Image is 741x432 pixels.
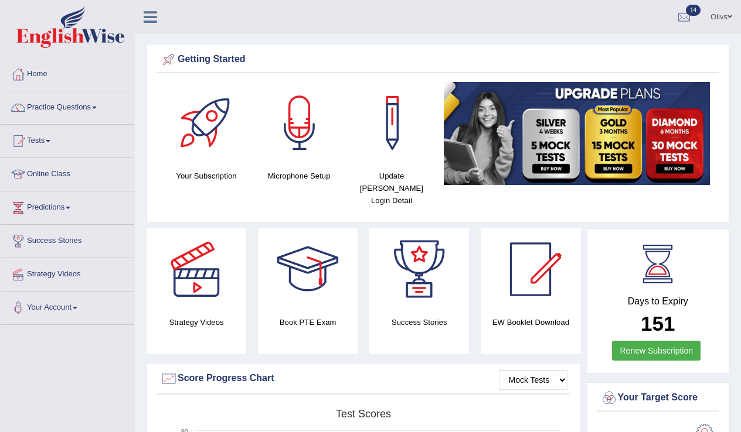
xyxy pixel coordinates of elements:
[481,316,580,328] h4: EW Booklet Download
[1,292,134,321] a: Your Account
[444,82,710,185] img: small5.jpg
[166,170,247,182] h4: Your Subscription
[641,312,675,335] b: 151
[369,316,469,328] h4: Success Stories
[259,170,339,182] h4: Microphone Setup
[1,225,134,254] a: Success Stories
[147,316,246,328] h4: Strategy Videos
[686,5,701,16] span: 14
[1,58,134,87] a: Home
[1,191,134,221] a: Predictions
[160,370,567,388] div: Score Progress Chart
[612,341,701,361] a: Renew Subscription
[1,258,134,287] a: Strategy Videos
[600,389,716,407] div: Your Target Score
[258,316,358,328] h4: Book PTE Exam
[1,125,134,154] a: Tests
[1,158,134,187] a: Online Class
[336,408,391,420] tspan: Test scores
[351,170,432,207] h4: Update [PERSON_NAME] Login Detail
[1,91,134,121] a: Practice Questions
[600,296,716,307] h4: Days to Expiry
[160,51,716,68] div: Getting Started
